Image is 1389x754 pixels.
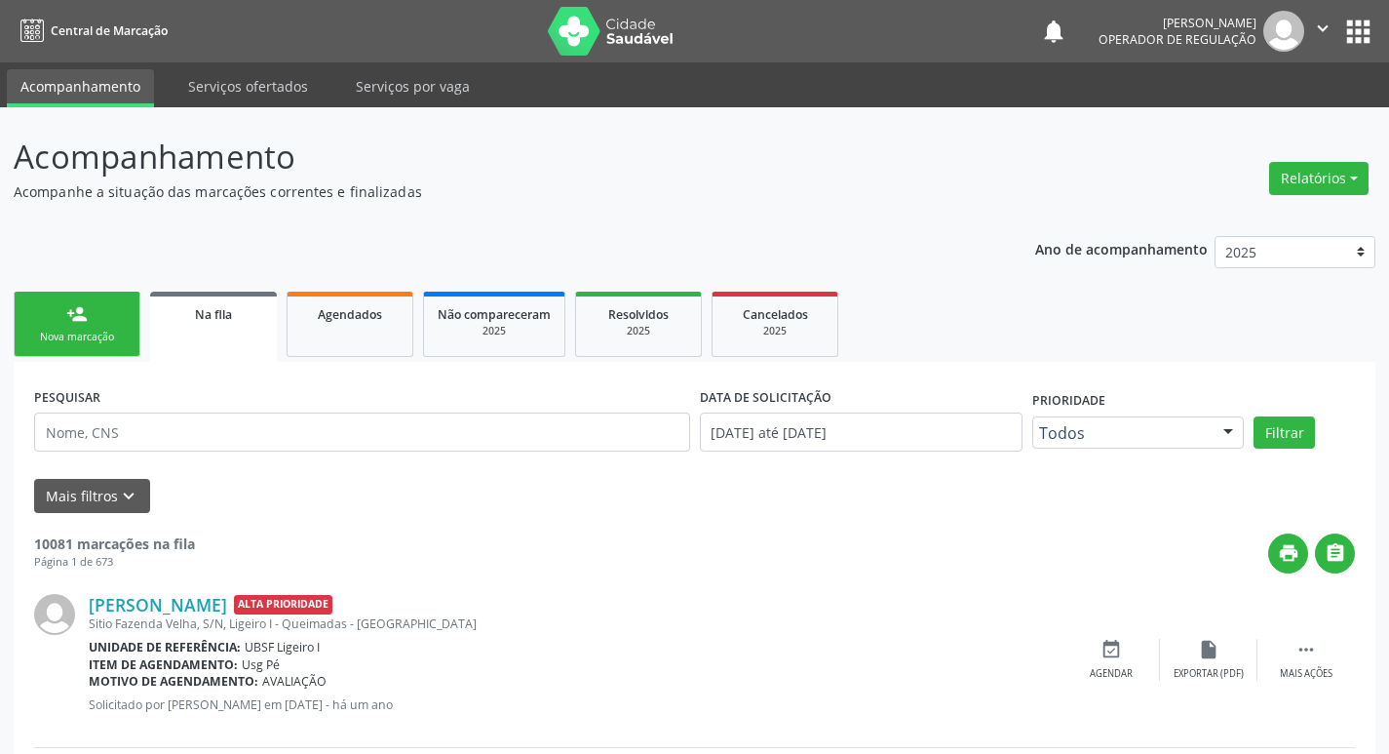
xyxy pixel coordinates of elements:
p: Acompanhamento [14,133,967,181]
button: print [1268,534,1308,574]
div: Página 1 de 673 [34,554,195,571]
div: [PERSON_NAME] [1099,15,1256,31]
button: apps [1341,15,1375,49]
div: 2025 [590,324,687,338]
label: Prioridade [1032,386,1105,417]
div: Sitio Fazenda Velha, S/N, Ligeiro I - Queimadas - [GEOGRAPHIC_DATA] [89,615,1062,632]
div: Agendar [1090,667,1133,681]
i: event_available [1100,639,1122,660]
p: Ano de acompanhamento [1035,236,1208,260]
div: Exportar (PDF) [1174,667,1244,681]
div: 2025 [438,324,551,338]
a: Central de Marcação [14,15,168,47]
i:  [1325,542,1346,564]
a: Serviços ofertados [174,69,322,103]
button: notifications [1040,18,1067,45]
span: Cancelados [743,306,808,323]
i:  [1295,639,1317,660]
button: Mais filtroskeyboard_arrow_down [34,479,150,513]
span: Alta Prioridade [234,595,332,615]
span: Agendados [318,306,382,323]
button:  [1315,534,1355,574]
input: Selecione um intervalo [700,413,1022,452]
div: person_add [66,303,88,325]
a: Serviços por vaga [342,69,483,103]
span: Todos [1039,423,1205,443]
b: Motivo de agendamento: [89,673,258,690]
div: Nova marcação [28,330,126,344]
span: AVALIAÇÃO [262,673,327,690]
label: DATA DE SOLICITAÇÃO [700,382,831,413]
div: 2025 [726,324,824,338]
div: Mais ações [1280,667,1332,681]
button: Relatórios [1269,162,1369,195]
b: Item de agendamento: [89,656,238,673]
span: Não compareceram [438,306,551,323]
p: Acompanhe a situação das marcações correntes e finalizadas [14,181,967,202]
i: print [1278,542,1299,564]
span: Na fila [195,306,232,323]
p: Solicitado por [PERSON_NAME] em [DATE] - há um ano [89,696,1062,713]
span: Operador de regulação [1099,31,1256,48]
i: keyboard_arrow_down [118,486,139,507]
label: PESQUISAR [34,382,100,413]
button:  [1304,11,1341,52]
span: Resolvidos [608,306,669,323]
span: UBSF Ligeiro I [245,639,320,655]
i: insert_drive_file [1198,639,1219,660]
input: Nome, CNS [34,413,690,452]
a: Acompanhamento [7,69,154,107]
strong: 10081 marcações na fila [34,535,195,553]
i:  [1312,18,1333,39]
b: Unidade de referência: [89,639,241,655]
span: Central de Marcação [51,22,168,39]
span: Usg Pé [242,656,280,673]
img: img [1263,11,1304,52]
button: Filtrar [1254,417,1315,450]
img: img [34,594,75,635]
a: [PERSON_NAME] [89,594,227,615]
